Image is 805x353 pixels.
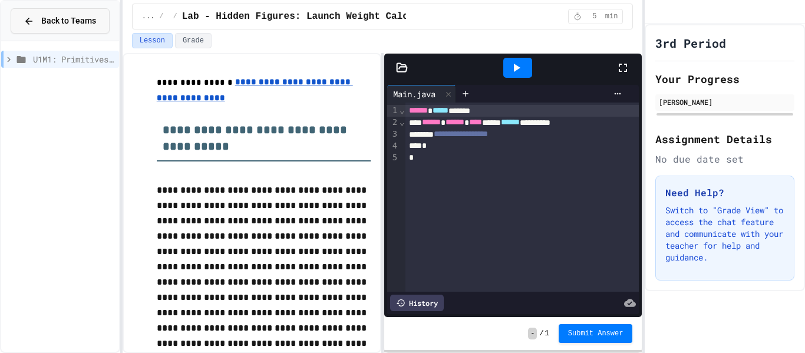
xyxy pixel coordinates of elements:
button: Submit Answer [559,324,633,343]
span: Fold line [399,105,405,115]
button: Grade [175,33,212,48]
div: 5 [387,152,399,164]
span: / [159,12,163,21]
span: Submit Answer [568,329,623,338]
h3: Need Help? [665,186,784,200]
div: Main.java [387,88,441,100]
span: - [528,328,537,339]
span: Fold line [399,117,405,127]
span: ... [142,12,155,21]
span: min [605,12,618,21]
div: 3 [387,128,399,140]
div: History [390,295,444,311]
div: 4 [387,140,399,152]
div: Main.java [387,85,456,103]
span: 5 [585,12,604,21]
div: [PERSON_NAME] [659,97,791,107]
div: 2 [387,117,399,128]
h1: 3rd Period [655,35,726,51]
div: 1 [387,105,399,117]
span: 1 [545,329,549,338]
button: Lesson [132,33,173,48]
span: / [173,12,177,21]
span: / [539,329,543,338]
h2: Your Progress [655,71,794,87]
div: No due date set [655,152,794,166]
button: Back to Teams [11,8,110,34]
span: Back to Teams [41,15,96,27]
span: U1M1: Primitives, Variables, Basic I/O [33,53,114,65]
span: Lab - Hidden Figures: Launch Weight Calculator [182,9,443,24]
h2: Assignment Details [655,131,794,147]
p: Switch to "Grade View" to access the chat feature and communicate with your teacher for help and ... [665,204,784,263]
